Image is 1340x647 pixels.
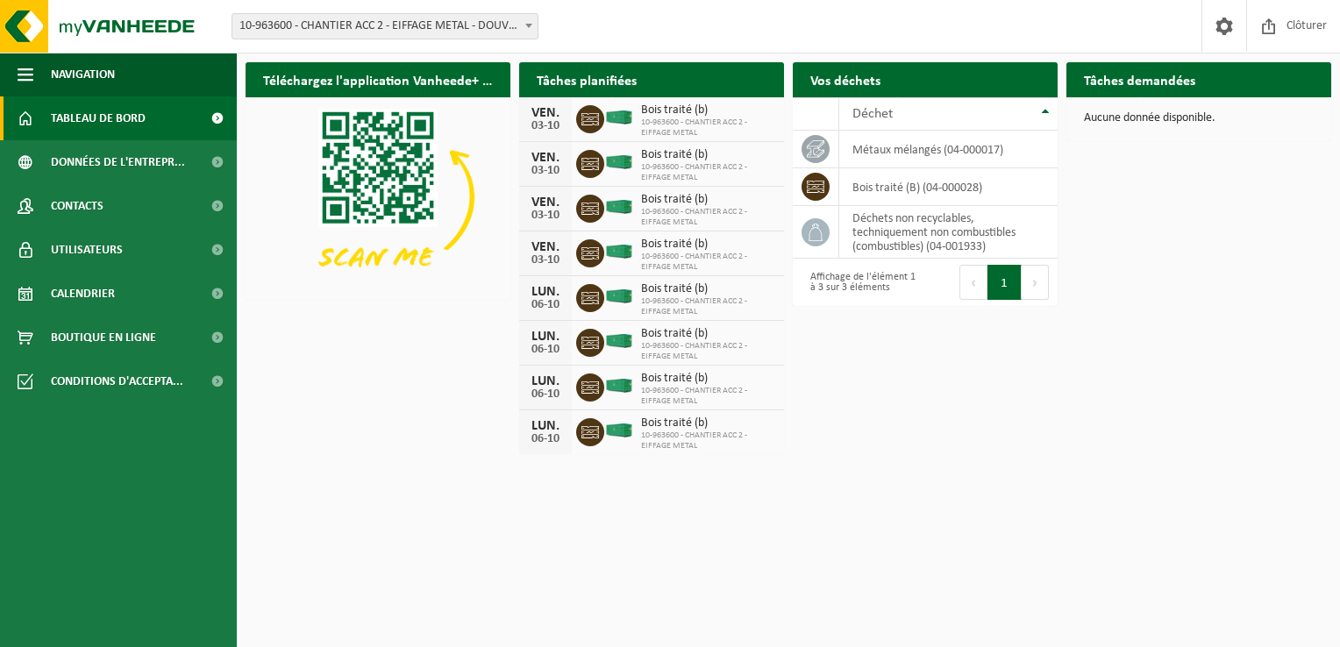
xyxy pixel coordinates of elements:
[1084,112,1314,124] p: Aucune donnée disponible.
[528,285,563,299] div: LUN.
[528,254,563,267] div: 03-10
[528,388,563,401] div: 06-10
[641,327,775,341] span: Bois traité (b)
[641,238,775,252] span: Bois traité (b)
[51,140,185,184] span: Données de l'entrepr...
[959,265,987,300] button: Previous
[641,162,775,183] span: 10-963600 - CHANTIER ACC 2 - EIFFAGE METAL
[604,110,634,125] img: HK-XC-40-GN-00
[51,184,103,228] span: Contacts
[987,265,1022,300] button: 1
[641,207,775,228] span: 10-963600 - CHANTIER ACC 2 - EIFFAGE METAL
[528,196,563,210] div: VEN.
[641,117,775,139] span: 10-963600 - CHANTIER ACC 2 - EIFFAGE METAL
[604,378,634,394] img: HK-XC-40-GN-00
[802,263,916,302] div: Affichage de l'élément 1 à 3 sur 3 éléments
[528,433,563,445] div: 06-10
[604,333,634,349] img: HK-XC-40-GN-00
[528,120,563,132] div: 03-10
[528,344,563,356] div: 06-10
[839,206,1058,259] td: déchets non recyclables, techniquement non combustibles (combustibles) (04-001933)
[528,299,563,311] div: 06-10
[604,288,634,304] img: HK-XC-40-GN-00
[232,14,538,39] span: 10-963600 - CHANTIER ACC 2 - EIFFAGE METAL - DOUVRIN
[528,106,563,120] div: VEN.
[604,244,634,260] img: HK-XC-40-GN-00
[604,423,634,438] img: HK-XC-40-GN-00
[641,386,775,407] span: 10-963600 - CHANTIER ACC 2 - EIFFAGE METAL
[641,252,775,273] span: 10-963600 - CHANTIER ACC 2 - EIFFAGE METAL
[51,316,156,359] span: Boutique en ligne
[528,240,563,254] div: VEN.
[641,416,775,430] span: Bois traité (b)
[528,374,563,388] div: LUN.
[232,13,538,39] span: 10-963600 - CHANTIER ACC 2 - EIFFAGE METAL - DOUVRIN
[51,96,146,140] span: Tableau de bord
[793,62,898,96] h2: Vos déchets
[528,151,563,165] div: VEN.
[604,154,634,170] img: HK-XC-40-GN-00
[641,372,775,386] span: Bois traité (b)
[51,359,183,403] span: Conditions d'accepta...
[246,97,510,296] img: Download de VHEPlus App
[839,168,1058,206] td: bois traité (B) (04-000028)
[852,107,893,121] span: Déchet
[641,430,775,451] span: 10-963600 - CHANTIER ACC 2 - EIFFAGE METAL
[1066,62,1213,96] h2: Tâches demandées
[641,296,775,317] span: 10-963600 - CHANTIER ACC 2 - EIFFAGE METAL
[51,228,123,272] span: Utilisateurs
[641,148,775,162] span: Bois traité (b)
[528,210,563,222] div: 03-10
[51,53,115,96] span: Navigation
[528,165,563,177] div: 03-10
[519,62,654,96] h2: Tâches planifiées
[246,62,510,96] h2: Téléchargez l'application Vanheede+ maintenant!
[528,419,563,433] div: LUN.
[641,341,775,362] span: 10-963600 - CHANTIER ACC 2 - EIFFAGE METAL
[51,272,115,316] span: Calendrier
[641,193,775,207] span: Bois traité (b)
[641,103,775,117] span: Bois traité (b)
[528,330,563,344] div: LUN.
[839,131,1058,168] td: métaux mélangés (04-000017)
[604,199,634,215] img: HK-XC-40-GN-00
[641,282,775,296] span: Bois traité (b)
[1022,265,1049,300] button: Next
